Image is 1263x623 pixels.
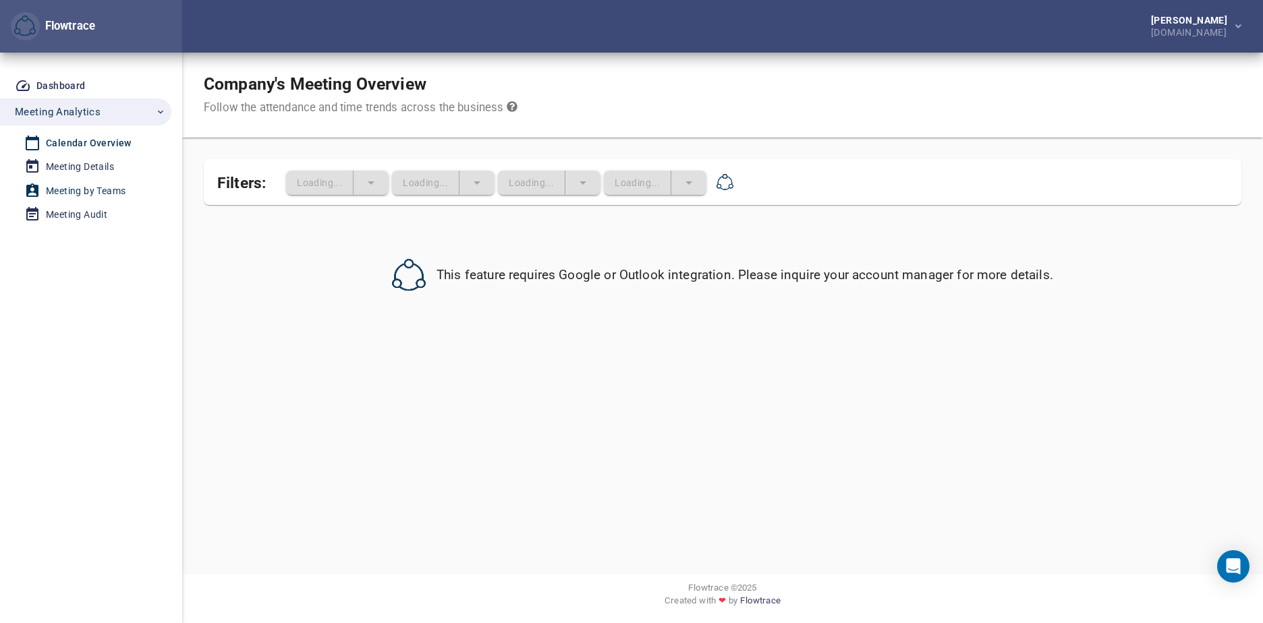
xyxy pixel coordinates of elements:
[204,74,517,94] h1: Company's Meeting Overview
[716,594,729,607] span: ❤
[11,12,40,41] button: Flowtrace
[46,135,132,152] div: Calendar Overview
[729,594,737,612] span: by
[36,78,86,94] div: Dashboard
[286,171,389,195] div: split button
[46,183,125,200] div: Meeting by Teams
[604,171,706,195] div: split button
[1151,25,1233,37] div: [DOMAIN_NAME]
[1151,16,1233,25] div: [PERSON_NAME]
[740,594,780,612] a: Flowtrace
[40,18,95,34] div: Flowtrace
[11,12,95,41] div: Flowtrace
[204,100,517,116] div: Follow the attendance and time trends across the business
[14,16,36,37] img: Flowtrace
[392,171,495,195] div: split button
[1217,550,1250,583] div: Open Intercom Messenger
[688,581,756,594] span: Flowtrace © 2025
[46,158,114,175] div: Meeting Details
[15,103,101,121] span: Meeting Analytics
[46,206,107,223] div: Meeting Audit
[217,166,266,195] span: Filters:
[498,171,600,195] div: split button
[193,594,1252,612] div: Created with
[247,259,1198,293] div: This feature requires Google or Outlook integration. Please inquire your account manager for more...
[1129,11,1252,41] button: [PERSON_NAME][DOMAIN_NAME]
